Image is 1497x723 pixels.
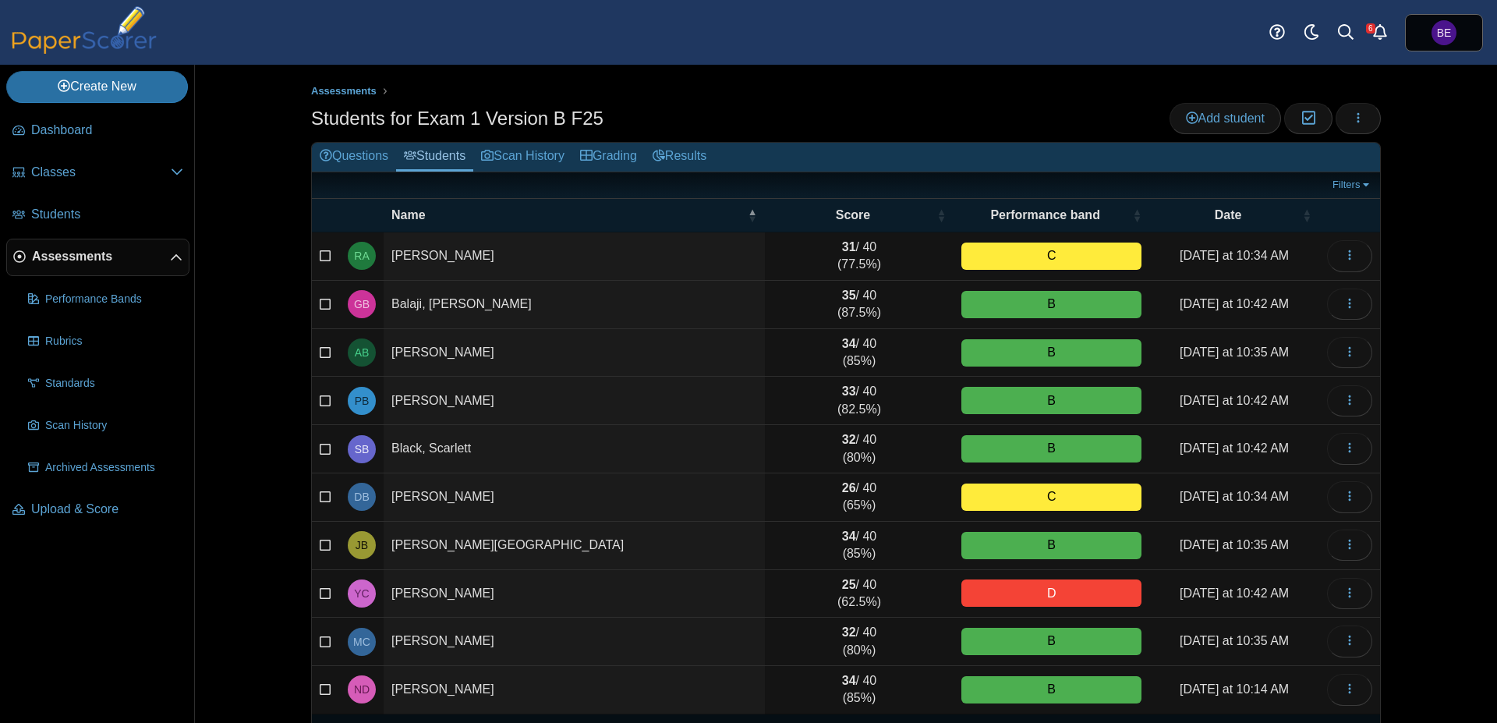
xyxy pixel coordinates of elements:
[1186,112,1265,125] span: Add student
[1329,177,1376,193] a: Filters
[354,491,369,502] span: Divya Bollu
[354,250,369,261] span: Rachel Abraham
[1180,634,1289,647] time: Sep 22, 2025 at 10:35 AM
[6,71,188,102] a: Create New
[961,435,1141,463] div: B
[1180,346,1289,359] time: Sep 22, 2025 at 10:35 AM
[765,522,954,570] td: / 40 (85%)
[45,418,183,434] span: Scan History
[31,501,183,518] span: Upload & Score
[765,425,954,473] td: / 40 (80%)
[748,207,757,223] span: Name : Activate to invert sorting
[384,377,765,425] td: [PERSON_NAME]
[354,684,370,695] span: Nicholas Dawson
[765,281,954,329] td: / 40 (87.5%)
[765,666,954,714] td: / 40 (85%)
[6,6,162,54] img: PaperScorer
[6,154,189,192] a: Classes
[31,122,183,139] span: Dashboard
[45,460,183,476] span: Archived Assessments
[1180,249,1289,262] time: Sep 22, 2025 at 10:34 AM
[354,588,369,599] span: Youngji Cho
[1437,27,1452,38] span: Ben England
[354,299,370,310] span: Gayathri Balaji
[961,628,1141,655] div: B
[384,281,765,329] td: Balaji, [PERSON_NAME]
[1302,207,1311,223] span: Date : Activate to sort
[645,143,714,172] a: Results
[384,570,765,618] td: [PERSON_NAME]
[1180,441,1289,455] time: Sep 22, 2025 at 10:42 AM
[311,105,603,132] h1: Students for Exam 1 Version B F25
[961,207,1129,224] span: Performance band
[765,473,954,522] td: / 40 (65%)
[45,334,183,349] span: Rubrics
[6,43,162,56] a: PaperScorer
[473,143,572,172] a: Scan History
[1132,207,1141,223] span: Performance band : Activate to sort
[391,207,745,224] span: Name
[384,618,765,666] td: [PERSON_NAME]
[22,407,189,445] a: Scan History
[961,676,1141,704] div: B
[312,143,396,172] a: Questions
[961,484,1141,511] div: C
[1405,14,1483,51] a: Ben England
[961,532,1141,559] div: B
[765,232,954,281] td: / 40 (77.5%)
[45,292,183,307] span: Performance Bands
[765,377,954,425] td: / 40 (82.5%)
[773,207,933,224] span: Score
[1363,16,1397,50] a: Alerts
[356,540,368,551] span: Jordan Boyd
[1180,297,1289,310] time: Sep 22, 2025 at 10:42 AM
[765,570,954,618] td: / 40 (62.5%)
[31,164,171,181] span: Classes
[572,143,645,172] a: Grading
[353,636,370,647] span: Madi Conley
[842,626,856,639] b: 32
[22,365,189,402] a: Standards
[842,337,856,350] b: 34
[1432,20,1456,45] span: Ben England
[1157,207,1299,224] span: Date
[32,248,170,265] span: Assessments
[307,82,380,101] a: Assessments
[842,578,856,591] b: 25
[6,112,189,150] a: Dashboard
[1180,538,1289,551] time: Sep 22, 2025 at 10:35 AM
[6,239,189,276] a: Assessments
[22,449,189,487] a: Archived Assessments
[842,530,856,543] b: 34
[961,579,1141,607] div: D
[1180,394,1289,407] time: Sep 22, 2025 at 10:42 AM
[765,618,954,666] td: / 40 (80%)
[384,329,765,377] td: [PERSON_NAME]
[6,491,189,529] a: Upload & Score
[384,425,765,473] td: Black, Scarlett
[355,395,370,406] span: Prabhleen Bhullar
[842,385,856,398] b: 33
[765,329,954,377] td: / 40 (85%)
[311,85,377,97] span: Assessments
[384,666,765,714] td: [PERSON_NAME]
[355,444,370,455] span: Scarlett Black
[842,674,856,687] b: 34
[384,473,765,522] td: [PERSON_NAME]
[961,339,1141,367] div: B
[1180,682,1289,696] time: Sep 22, 2025 at 10:14 AM
[1180,490,1289,503] time: Sep 22, 2025 at 10:34 AM
[936,207,946,223] span: Score : Activate to sort
[355,347,370,358] span: Annabel Banicz
[842,433,856,446] b: 32
[31,206,183,223] span: Students
[6,197,189,234] a: Students
[384,522,765,570] td: [PERSON_NAME][GEOGRAPHIC_DATA]
[384,232,765,281] td: [PERSON_NAME]
[961,243,1141,270] div: C
[1170,103,1281,134] a: Add student
[45,376,183,392] span: Standards
[842,289,856,302] b: 35
[961,387,1141,414] div: B
[1180,587,1289,600] time: Sep 22, 2025 at 10:42 AM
